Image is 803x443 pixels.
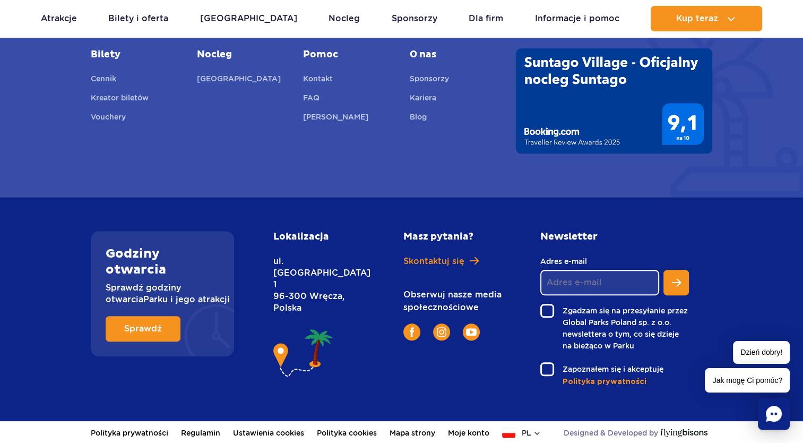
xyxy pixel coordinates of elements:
[502,428,541,438] button: pl
[91,48,181,61] a: Bilety
[540,304,689,352] label: Zgadzam się na przesyłanie przez Global Parks Poland sp. z o.o. newslettera o tym, co się dzieje ...
[106,282,219,305] p: Sprawdź godziny otwarcia Parku i jego atrakcji
[303,48,393,61] a: Pomoc
[410,327,414,337] img: Facebook
[329,6,360,31] a: Nocleg
[91,111,126,126] a: Vouchery
[469,6,503,31] a: Dla firm
[540,255,659,267] label: Adres e-mail
[403,255,506,267] a: Skontaktuj się
[540,270,659,295] input: Adres e-mail
[563,377,646,387] span: Polityka prywatności
[410,92,436,107] a: Kariera
[410,111,427,126] a: Blog
[303,92,320,107] a: FAQ
[106,246,219,278] h2: Godziny otwarcia
[200,6,297,31] a: [GEOGRAPHIC_DATA]
[437,327,446,337] img: Instagram
[392,6,437,31] a: Sponsorzy
[197,73,281,88] a: [GEOGRAPHIC_DATA]
[403,255,464,267] span: Skontaktuj się
[540,362,689,376] label: Zapoznałem się i akceptuję
[124,325,162,333] span: Sprawdź
[108,6,168,31] a: Bilety i oferta
[403,231,506,243] h2: Masz pytania?
[91,92,149,107] a: Kreator biletów
[91,73,116,88] a: Cennik
[106,316,180,342] a: Sprawdź
[733,341,790,364] span: Dzień dobry!
[516,48,712,154] img: Traveller Review Awards 2025' od Booking.com dla Suntago Village - wynik 9.1/10
[758,398,790,430] div: Chat
[535,6,619,31] a: Informacje i pomoc
[273,255,356,314] p: ul. [GEOGRAPHIC_DATA] 1 96-300 Wręcza, Polska
[676,14,718,23] span: Kup teraz
[303,111,368,126] a: [PERSON_NAME]
[410,73,449,88] a: Sponsorzy
[663,270,689,295] button: Zapisz się do newslettera
[660,429,707,437] img: Flying Bisons
[273,231,356,243] h2: Lokalizacja
[303,73,333,88] a: Kontakt
[651,6,762,31] button: Kup teraz
[403,288,506,314] p: Obserwuj nasze media społecznościowe
[563,376,689,387] a: Polityka prywatności
[410,48,500,61] span: O nas
[41,6,77,31] a: Atrakcje
[197,48,287,61] a: Nocleg
[564,428,658,438] span: Designed & Developed by
[466,328,477,336] img: YouTube
[540,231,689,243] h2: Newsletter
[705,368,790,393] span: Jak mogę Ci pomóc?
